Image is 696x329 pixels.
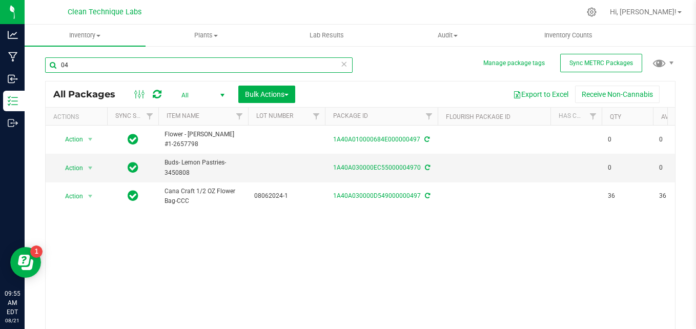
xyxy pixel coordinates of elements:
[128,160,138,175] span: In Sync
[608,163,647,173] span: 0
[115,112,155,119] a: Sync Status
[8,96,18,106] inline-svg: Inventory
[333,112,368,119] a: Package ID
[10,247,41,278] iframe: Resource center
[569,59,633,67] span: Sync METRC Packages
[446,113,510,120] a: Flourish Package ID
[5,289,20,317] p: 09:55 AM EDT
[387,25,508,46] a: Audit
[146,25,267,46] a: Plants
[267,25,387,46] a: Lab Results
[530,31,606,40] span: Inventory Counts
[585,108,602,125] a: Filter
[8,74,18,84] inline-svg: Inbound
[84,161,97,175] span: select
[254,191,319,201] span: 08062024-1
[141,108,158,125] a: Filter
[661,113,692,120] a: Available
[53,113,103,120] div: Actions
[560,54,642,72] button: Sync METRC Packages
[128,132,138,147] span: In Sync
[575,86,660,103] button: Receive Non-Cannabis
[508,25,629,46] a: Inventory Counts
[608,191,647,201] span: 36
[165,158,242,177] span: Buds- Lemon Pastries-3450808
[128,189,138,203] span: In Sync
[68,8,141,16] span: Clean Technique Labs
[245,90,289,98] span: Bulk Actions
[56,161,84,175] span: Action
[333,164,421,171] a: 1A40A030000EC55000004970
[84,132,97,147] span: select
[506,86,575,103] button: Export to Excel
[256,112,293,119] a: Lot Number
[56,189,84,203] span: Action
[296,31,358,40] span: Lab Results
[25,25,146,46] a: Inventory
[585,7,598,17] div: Manage settings
[423,192,430,199] span: Sync from Compliance System
[165,187,242,206] span: Cana Craft 1/2 OZ Flower Bag-CCC
[610,113,621,120] a: Qty
[84,189,97,203] span: select
[387,31,507,40] span: Audit
[5,317,20,324] p: 08/21
[231,108,248,125] a: Filter
[25,31,146,40] span: Inventory
[421,108,438,125] a: Filter
[165,130,242,149] span: Flower - [PERSON_NAME] #1-2657798
[167,112,199,119] a: Item Name
[146,31,266,40] span: Plants
[8,30,18,40] inline-svg: Analytics
[308,108,325,125] a: Filter
[8,118,18,128] inline-svg: Outbound
[8,52,18,62] inline-svg: Manufacturing
[56,132,84,147] span: Action
[483,59,545,68] button: Manage package tags
[423,136,429,143] span: Sync from Compliance System
[238,86,295,103] button: Bulk Actions
[45,57,353,73] input: Search Package ID, Item Name, SKU, Lot or Part Number...
[53,89,126,100] span: All Packages
[423,164,430,171] span: Sync from Compliance System
[333,136,420,143] a: 1A40A010000684E000000497
[550,108,602,126] th: Has COA
[608,135,647,145] span: 0
[340,57,347,71] span: Clear
[610,8,677,16] span: Hi, [PERSON_NAME]!
[30,245,43,258] iframe: Resource center unread badge
[333,192,421,199] a: 1A40A030000D549000000497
